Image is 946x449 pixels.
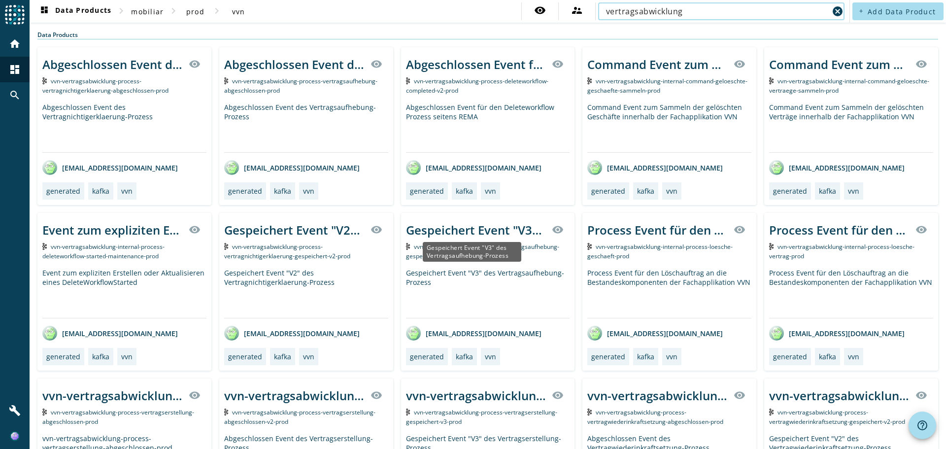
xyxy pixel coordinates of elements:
span: mobiliar [131,7,164,16]
mat-icon: chevron_right [168,5,179,17]
div: vvn [485,186,496,196]
div: kafka [637,186,654,196]
button: vvn [223,2,254,20]
span: Kafka Topic: vvn-vertragsabwicklung-process-vertragserstellung-abgeschlossen-prod [42,408,194,426]
img: Kafka Topic: vvn-vertragsabwicklung-process-vertragserstellung-abgeschlossen-v2-prod [224,409,229,415]
div: Data Products [37,31,938,39]
span: Kafka Topic: vvn-vertragsabwicklung-process-vertragserstellung-gespeichert-v3-prod [406,408,558,426]
div: [EMAIL_ADDRESS][DOMAIN_NAME] [587,326,723,341]
div: generated [410,186,444,196]
mat-icon: home [9,38,21,50]
mat-icon: visibility [734,224,745,236]
span: Kafka Topic: vvn-vertragsabwicklung-process-vertragnichtigerklaerung-gespeichert-v2-prod [224,242,350,260]
mat-icon: visibility [189,224,201,236]
span: Data Products [38,5,111,17]
span: Kafka Topic: vvn-vertragsabwicklung-process-vertragsaufhebung-gespeichert-v3-prod [406,242,560,260]
mat-icon: visibility [552,224,564,236]
img: 572373bde4e0001866c0fb17c8eed3f5 [10,431,20,441]
mat-icon: visibility [734,58,745,70]
img: avatar [769,160,784,175]
span: Kafka Topic: vvn-vertragsabwicklung-internal-command-geloeschte-geschaefte-sammeln-prod [587,77,747,95]
div: [EMAIL_ADDRESS][DOMAIN_NAME] [224,326,360,341]
img: avatar [406,160,421,175]
span: Kafka Topic: vvn-vertragsabwicklung-process-vertragwiederinkraftsetzung-gespeichert-v2-prod [769,408,905,426]
mat-icon: search [9,89,21,101]
div: vvn-vertragsabwicklung-process-vertragserstellung-abgeschlossen-prod [42,387,183,404]
div: [EMAIL_ADDRESS][DOMAIN_NAME] [224,160,360,175]
img: avatar [42,160,57,175]
img: Kafka Topic: vvn-vertragsabwicklung-process-vertragsaufhebung-gespeichert-v3-prod [406,243,410,250]
div: Gespeichert Event "V3" des Vertragsaufhebung-Prozess [423,242,521,262]
div: Abgeschlossen Event des Vertragsaufhebung-Prozess [224,103,388,152]
img: avatar [224,160,239,175]
span: Kafka Topic: vvn-vertragsabwicklung-internal-process-loesche-geschaeft-prod [587,242,733,260]
div: vvn-vertragsabwicklung-process-vertragwiederinkraftsetzung-gespeichert-v2-_stage_ [769,387,910,404]
span: Kafka Topic: vvn-vertragsabwicklung-internal-process-deleteworkflow-started-maintenance-prod [42,242,165,260]
div: Command Event zum Sammeln der gelöschten Verträge innerhalb der Fachapplikation VVN [769,56,910,72]
span: Kafka Topic: vvn-vertragsabwicklung-process-deleteworkflow-completed-v2-prod [406,77,549,95]
mat-icon: build [9,405,21,416]
div: Event zum expliziten Erstellen oder Aktualisieren eines DeleteWorkflowStarted [42,222,183,238]
mat-icon: visibility [915,224,927,236]
div: Command Event zum Sammeln der gelöschten Geschäfte innerhalb der Fachapplikation VVN [587,103,751,152]
div: generated [46,352,80,361]
div: Process Event für den Löschauftrag an die Bestandeskomponenten der Fachapplikation VVN [769,222,910,238]
div: generated [591,186,625,196]
div: Abgeschlossen Event für den Deleteworkflow Prozess seitens REMA [406,103,570,152]
div: Command Event zum Sammeln der gelöschten Verträge innerhalb der Fachapplikation VVN [769,103,933,152]
div: vvn [848,352,859,361]
mat-icon: visibility [915,58,927,70]
img: Kafka Topic: vvn-vertragsabwicklung-internal-command-geloeschte-geschaefte-sammeln-prod [587,77,592,84]
input: Search (% or * for wildcards) [606,5,829,17]
img: avatar [224,326,239,341]
span: prod [186,7,204,16]
span: Kafka Topic: vvn-vertragsabwicklung-process-vertragsaufhebung-abgeschlossen-prod [224,77,378,95]
mat-icon: visibility [371,58,382,70]
div: generated [773,186,807,196]
div: generated [591,352,625,361]
div: Abgeschlossen Event des Vertragnichtigerklaerung-Prozess [42,103,206,152]
img: avatar [42,326,57,341]
div: kafka [456,352,473,361]
mat-icon: help_outline [916,419,928,431]
div: vvn [303,352,314,361]
div: [EMAIL_ADDRESS][DOMAIN_NAME] [406,326,541,341]
mat-icon: visibility [915,389,927,401]
div: Abgeschlossen Event für den Deleteworkflow Prozess seitens REMA [406,56,546,72]
mat-icon: add [858,8,864,14]
img: spoud-logo.svg [5,5,25,25]
button: Add Data Product [852,2,944,20]
img: Kafka Topic: vvn-vertragsabwicklung-process-vertragwiederinkraftsetzung-abgeschlossen-prod [587,409,592,415]
div: kafka [92,186,109,196]
mat-icon: chevron_right [115,5,127,17]
div: Abgeschlossen Event des Vertragsaufhebung-Prozess [224,56,365,72]
div: vvn [666,186,677,196]
img: Kafka Topic: vvn-vertragsabwicklung-process-vertragnichtigerklaerung-abgeschlossen-prod [42,77,47,84]
div: [EMAIL_ADDRESS][DOMAIN_NAME] [42,160,178,175]
img: Kafka Topic: vvn-vertragsabwicklung-internal-process-loesche-vertrag-prod [769,243,774,250]
mat-icon: visibility [552,389,564,401]
img: Kafka Topic: vvn-vertragsabwicklung-process-vertragserstellung-gespeichert-v3-prod [406,409,410,415]
div: generated [773,352,807,361]
span: Kafka Topic: vvn-vertragsabwicklung-internal-command-geloeschte-vertraege-sammeln-prod [769,77,929,95]
img: Kafka Topic: vvn-vertragsabwicklung-internal-process-deleteworkflow-started-maintenance-prod [42,243,47,250]
div: generated [46,186,80,196]
div: Abgeschlossen Event des Vertragnichtigerklaerung-Prozess [42,56,183,72]
div: Event zum expliziten Erstellen oder Aktualisieren eines DeleteWorkflowStarted [42,268,206,318]
div: vvn-vertragsabwicklung-process-vertragwiederinkraftsetzung-abgeschlossen-_stage_ [587,387,728,404]
mat-icon: dashboard [38,5,50,17]
div: vvn [121,186,133,196]
div: Command Event zum Sammeln der gelöschten Geschäfte innerhalb der Fachapplikation VVN [587,56,728,72]
div: vvn-vertragsabwicklung-process-vertragserstellung-abgeschlossen-v2-_stage_ [224,387,365,404]
mat-icon: dashboard [9,64,21,75]
mat-icon: visibility [371,224,382,236]
span: Kafka Topic: vvn-vertragsabwicklung-process-vertragwiederinkraftsetzung-abgeschlossen-prod [587,408,723,426]
div: [EMAIL_ADDRESS][DOMAIN_NAME] [587,160,723,175]
span: Kafka Topic: vvn-vertragsabwicklung-process-vertragnichtigerklaerung-abgeschlossen-prod [42,77,169,95]
div: kafka [92,352,109,361]
mat-icon: visibility [189,58,201,70]
img: Kafka Topic: vvn-vertragsabwicklung-process-vertragwiederinkraftsetzung-gespeichert-v2-prod [769,409,774,415]
button: Clear [831,4,845,18]
img: avatar [406,326,421,341]
div: vvn [666,352,677,361]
